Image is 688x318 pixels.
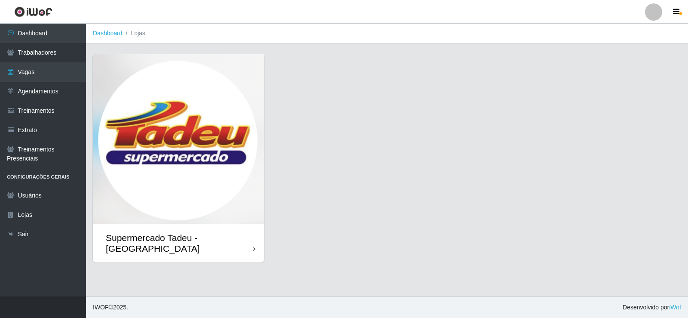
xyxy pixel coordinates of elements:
[623,303,681,312] span: Desenvolvido por
[93,303,128,312] span: © 2025 .
[669,304,681,311] a: iWof
[93,30,123,37] a: Dashboard
[86,24,688,43] nav: breadcrumb
[14,6,52,17] img: CoreUI Logo
[106,232,253,254] div: Supermercado Tadeu - [GEOGRAPHIC_DATA]
[93,54,264,262] a: Supermercado Tadeu - [GEOGRAPHIC_DATA]
[123,29,145,38] li: Lojas
[93,304,109,311] span: IWOF
[93,54,264,224] img: cardImg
